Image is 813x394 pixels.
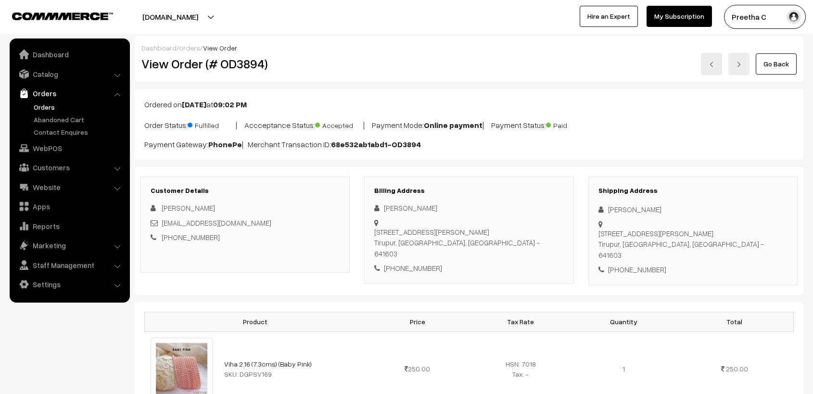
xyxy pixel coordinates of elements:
[374,227,563,259] div: [STREET_ADDRESS][PERSON_NAME] Tirupur, [GEOGRAPHIC_DATA], [GEOGRAPHIC_DATA] - 641603
[598,264,788,275] div: [PHONE_NUMBER]
[12,256,127,274] a: Staff Management
[208,140,242,149] b: PhonePe
[787,10,801,24] img: user
[141,43,797,53] div: / /
[12,198,127,215] a: Apps
[144,118,794,131] p: Order Status: | Accceptance Status: | Payment Mode: | Payment Status:
[145,312,366,331] th: Product
[374,203,563,214] div: [PERSON_NAME]
[203,44,237,52] span: View Order
[647,6,712,27] a: My Subscription
[12,159,127,176] a: Customers
[469,312,572,331] th: Tax Rate
[424,120,483,130] b: Online payment
[162,233,220,241] a: [PHONE_NUMBER]
[546,118,594,130] span: Paid
[598,204,788,215] div: [PERSON_NAME]
[213,100,247,109] b: 09:02 PM
[405,365,430,373] span: 250.00
[12,140,127,157] a: WebPOS
[756,53,797,75] a: Go Back
[736,62,742,67] img: right-arrow.png
[151,187,340,195] h3: Customer Details
[12,217,127,235] a: Reports
[315,118,363,130] span: Accepted
[506,360,536,378] span: HSN: 7018 Tax: -
[12,46,127,63] a: Dashboard
[366,312,469,331] th: Price
[724,5,806,29] button: Preetha C
[598,187,788,195] h3: Shipping Address
[374,263,563,274] div: [PHONE_NUMBER]
[12,237,127,254] a: Marketing
[12,10,96,21] a: COMMMERCE
[709,62,714,67] img: left-arrow.png
[162,218,271,227] a: [EMAIL_ADDRESS][DOMAIN_NAME]
[224,360,312,368] a: Viha 2.16 (7.3cms) (Baby Pink)
[141,56,350,71] h2: View Order (# OD3894)
[374,187,563,195] h3: Billing Address
[31,102,127,112] a: Orders
[144,99,794,110] p: Ordered on at
[12,65,127,83] a: Catalog
[179,44,200,52] a: orders
[141,44,177,52] a: Dashboard
[622,365,625,373] span: 1
[572,312,676,331] th: Quantity
[12,178,127,196] a: Website
[675,312,793,331] th: Total
[598,228,788,261] div: [STREET_ADDRESS][PERSON_NAME] Tirupur, [GEOGRAPHIC_DATA], [GEOGRAPHIC_DATA] - 641603
[31,114,127,125] a: Abandoned Cart
[144,139,794,150] p: Payment Gateway: | Merchant Transaction ID:
[12,276,127,293] a: Settings
[580,6,638,27] a: Hire an Expert
[188,118,236,130] span: Fulfilled
[109,5,232,29] button: [DOMAIN_NAME]
[726,365,748,373] span: 250.00
[331,140,421,149] b: 68e532ab1abd1-OD3894
[12,85,127,102] a: Orders
[31,127,127,137] a: Contact Enquires
[182,100,206,109] b: [DATE]
[12,13,113,20] img: COMMMERCE
[162,203,215,212] span: [PERSON_NAME]
[224,369,360,379] div: SKU: DGPSV169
